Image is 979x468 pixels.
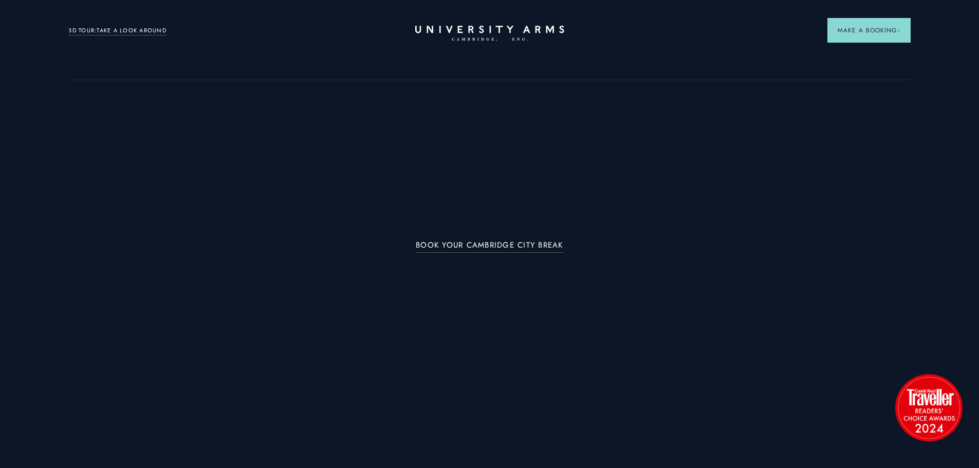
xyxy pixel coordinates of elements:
[890,369,967,446] img: image-2524eff8f0c5d55edbf694693304c4387916dea5-1501x1501-png
[897,29,900,32] img: Arrow icon
[416,241,563,253] a: BOOK YOUR CAMBRIDGE CITY BREAK
[838,26,900,35] span: Make a Booking
[68,26,167,35] a: 3D TOUR:TAKE A LOOK AROUND
[827,18,911,43] button: Make a BookingArrow icon
[415,26,564,42] a: Home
